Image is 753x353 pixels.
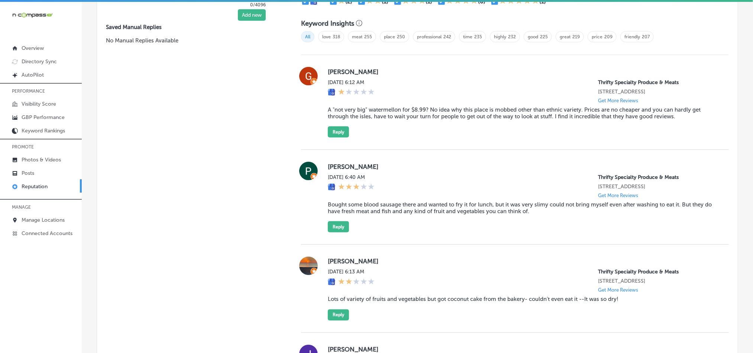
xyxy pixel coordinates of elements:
[106,24,277,31] label: Saved Manual Replies
[22,114,65,121] p: GBP Performance
[328,221,349,232] button: Reply
[22,58,57,65] p: Directory Sync
[22,230,72,237] p: Connected Accounts
[604,34,613,39] a: 209
[322,34,331,39] a: love
[22,170,34,176] p: Posts
[598,193,638,198] p: Get More Reviews
[338,89,375,97] div: 1 Star
[397,34,405,39] a: 250
[328,79,375,86] label: [DATE] 6:12 AM
[328,296,717,303] blockquote: Lots of variety of fruits and vegetables but got coconut cake from the bakery- couldn't even eat ...
[598,98,638,103] p: Get More Reviews
[328,126,349,138] button: Reply
[592,34,602,39] a: price
[417,34,442,39] a: professional
[301,31,314,42] span: All
[528,34,538,39] a: good
[598,89,717,95] p: 2135 Palm Bay Rd NE
[352,34,362,39] a: meat
[22,101,56,107] p: Visibility Score
[338,183,375,192] div: 3 Stars
[238,9,266,21] button: Add new
[598,288,638,293] p: Get More Reviews
[338,278,375,286] div: 2 Stars
[12,12,53,19] img: 660ab0bf-5cc7-4cb8-ba1c-48b5ae0f18e60NCTV_CLogo_TV_Black_-500x88.png
[443,34,451,39] a: 242
[598,269,717,275] p: Thrifty Specialty Produce & Meats
[328,201,717,215] blockquote: Bought some blood sausage there and wanted to fry it for lunch, but it was very slimy could not b...
[364,34,372,39] a: 255
[540,34,548,39] a: 225
[22,157,61,163] p: Photos & Videos
[328,68,717,76] label: [PERSON_NAME]
[494,34,506,39] a: highly
[560,34,571,39] a: great
[301,19,354,28] h3: Keyword Insights
[106,2,266,7] p: 0/4096
[22,183,48,190] p: Reputation
[598,183,717,190] p: 2135 Palm Bay Rd NE
[328,309,349,321] button: Reply
[598,174,717,180] p: Thrifty Specialty Produce & Meats
[22,217,65,223] p: Manage Locations
[328,174,375,180] label: [DATE] 6:40 AM
[474,34,482,39] a: 235
[598,278,717,285] p: 2135 Palm Bay Rd NE
[624,34,640,39] a: friendly
[106,36,277,45] p: No Manual Replies Available
[22,72,44,78] p: AutoPilot
[572,34,580,39] a: 219
[508,34,516,39] a: 232
[333,34,340,39] a: 318
[328,163,717,170] label: [PERSON_NAME]
[328,258,717,265] label: [PERSON_NAME]
[598,79,717,86] p: Thrifty Specialty Produce & Meats
[328,269,375,275] label: [DATE] 6:13 AM
[642,34,650,39] a: 207
[384,34,395,39] a: place
[328,106,717,120] blockquote: A "not very big" watermellon for $8.99? No idea why this place is mobbed other than ethnic variet...
[463,34,472,39] a: time
[22,128,65,134] p: Keyword Rankings
[22,45,44,51] p: Overview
